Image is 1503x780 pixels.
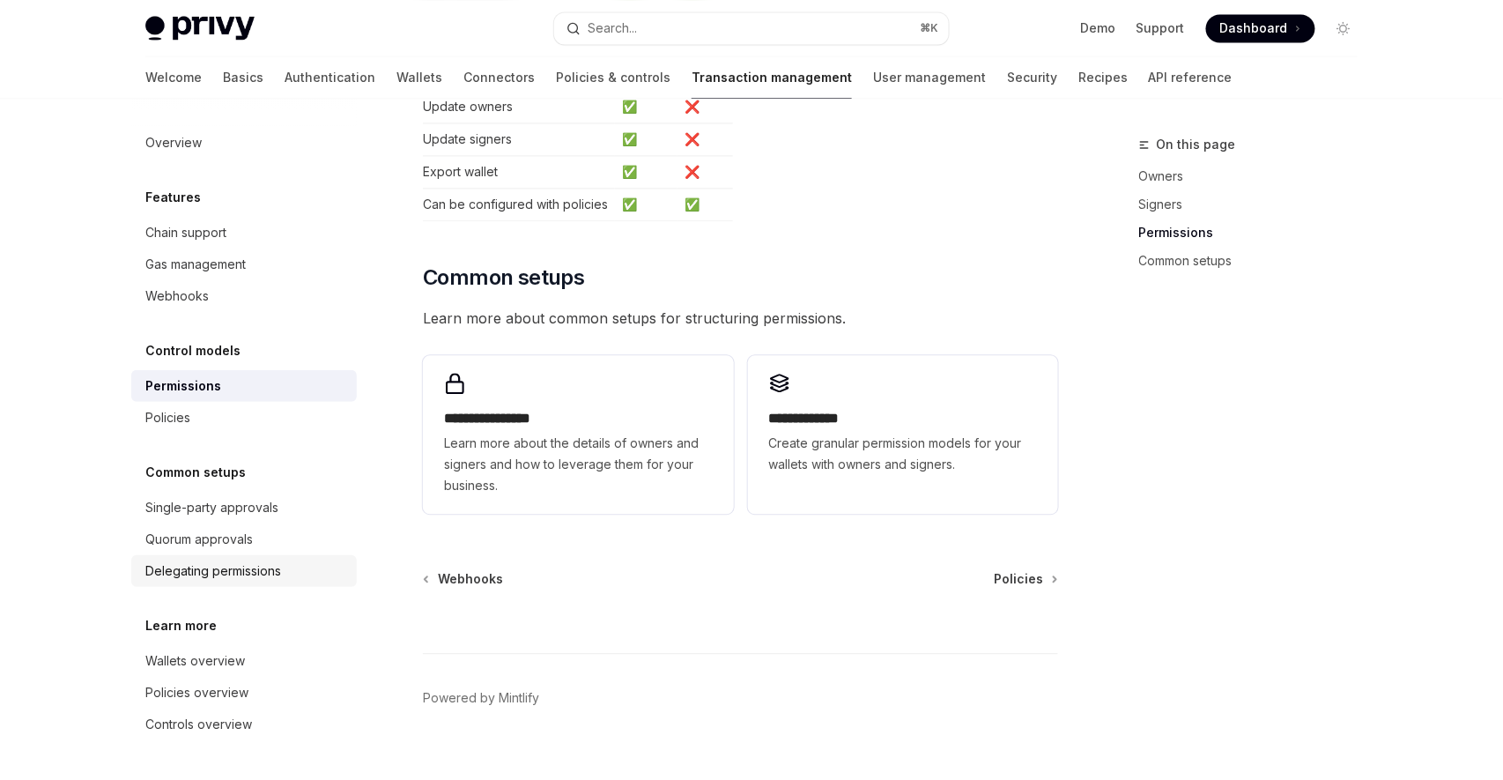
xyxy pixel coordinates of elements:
[145,132,202,153] div: Overview
[748,355,1058,514] a: **** **** ***Create granular permission models for your wallets with owners and signers.
[423,689,539,707] a: Powered by Mintlify
[131,645,357,677] a: Wallets overview
[1149,56,1233,99] a: API reference
[145,682,248,703] div: Policies overview
[438,570,503,588] span: Webhooks
[1139,247,1372,275] a: Common setups
[396,56,442,99] a: Wallets
[444,433,712,496] span: Learn more about the details of owners and signers and how to leverage them for your business.
[145,254,246,275] div: Gas management
[677,123,733,156] td: ❌
[131,555,357,587] a: Delegating permissions
[145,529,253,550] div: Quorum approvals
[131,370,357,402] a: Permissions
[131,127,357,159] a: Overview
[994,570,1043,588] span: Policies
[145,340,241,361] h5: Control models
[1139,190,1372,219] a: Signers
[556,56,670,99] a: Policies & controls
[463,56,535,99] a: Connectors
[131,492,357,524] a: Single-party approvals
[145,615,217,636] h5: Learn more
[994,570,1056,588] a: Policies
[131,709,357,740] a: Controls overview
[425,570,503,588] a: Webhooks
[145,187,201,208] h5: Features
[423,264,584,292] span: Common setups
[1206,14,1315,42] a: Dashboard
[285,56,375,99] a: Authentication
[145,407,190,428] div: Policies
[677,189,733,221] td: ✅
[145,714,252,735] div: Controls overview
[615,123,677,156] td: ✅
[423,306,1058,331] span: Learn more about common setups for structuring permissions.
[1078,56,1128,99] a: Recipes
[677,156,733,189] td: ❌
[920,21,938,35] span: ⌘ K
[145,650,245,672] div: Wallets overview
[423,91,615,123] td: Update owners
[1080,19,1115,37] a: Demo
[1007,56,1057,99] a: Security
[1220,19,1288,37] span: Dashboard
[131,524,357,555] a: Quorum approvals
[1157,134,1236,155] span: On this page
[677,91,733,123] td: ❌
[1139,162,1372,190] a: Owners
[131,280,357,312] a: Webhooks
[145,56,202,99] a: Welcome
[423,123,615,156] td: Update signers
[873,56,986,99] a: User management
[223,56,263,99] a: Basics
[615,91,677,123] td: ✅
[1329,14,1358,42] button: Toggle dark mode
[145,375,221,397] div: Permissions
[615,189,677,221] td: ✅
[769,433,1037,475] span: Create granular permission models for your wallets with owners and signers.
[145,497,278,518] div: Single-party approvals
[1137,19,1185,37] a: Support
[131,249,357,280] a: Gas management
[615,156,677,189] td: ✅
[554,12,949,44] button: Open search
[131,217,357,249] a: Chain support
[1139,219,1372,247] a: Permissions
[145,286,209,307] div: Webhooks
[145,561,281,582] div: Delegating permissions
[145,16,255,41] img: light logo
[131,677,357,709] a: Policies overview
[145,462,246,483] h5: Common setups
[423,355,733,514] a: **** **** **** *Learn more about the details of owners and signers and how to leverage them for y...
[423,156,615,189] td: Export wallet
[423,189,615,221] td: Can be configured with policies
[131,402,357,434] a: Policies
[692,56,852,99] a: Transaction management
[588,18,637,39] div: Search...
[145,222,226,243] div: Chain support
